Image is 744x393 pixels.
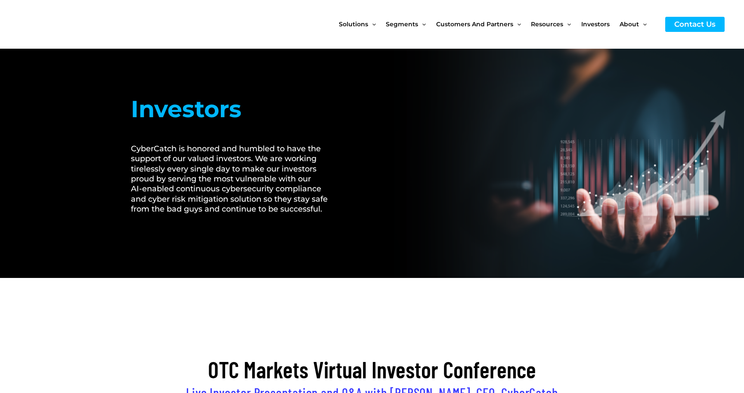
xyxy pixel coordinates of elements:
[131,355,613,384] h2: OTC Markets Virtual Investor Conference
[339,6,368,42] span: Solutions
[368,6,376,42] span: Menu Toggle
[581,6,620,42] a: Investors
[339,6,657,42] nav: Site Navigation: New Main Menu
[531,6,563,42] span: Resources
[436,6,513,42] span: Customers and Partners
[15,6,118,42] img: CyberCatch
[665,17,725,32] a: Contact Us
[639,6,647,42] span: Menu Toggle
[581,6,610,42] span: Investors
[131,144,338,215] h2: CyberCatch is honored and humbled to have the support of our valued investors. We are working tir...
[131,92,338,127] h1: Investors
[563,6,571,42] span: Menu Toggle
[418,6,426,42] span: Menu Toggle
[386,6,418,42] span: Segments
[620,6,639,42] span: About
[513,6,521,42] span: Menu Toggle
